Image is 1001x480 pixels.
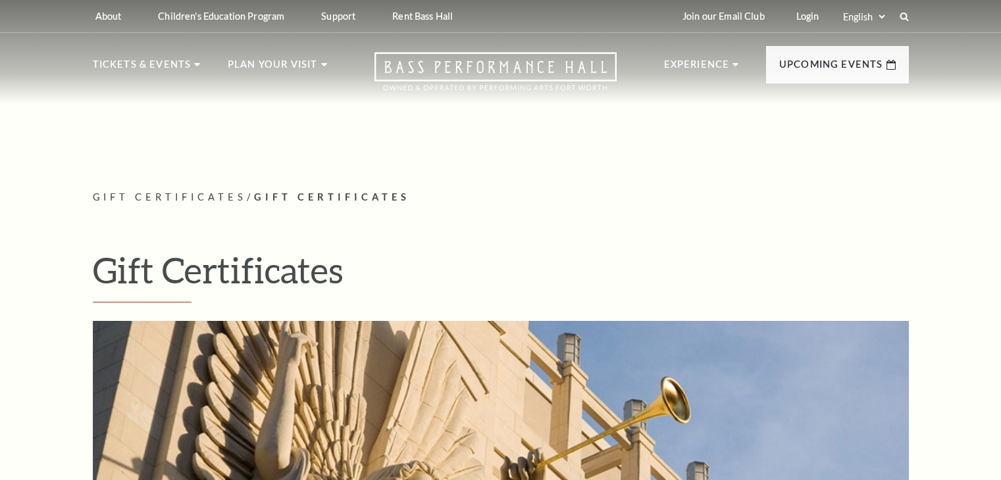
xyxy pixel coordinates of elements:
span: Gift Certificates [93,191,247,203]
span: Gift Certificates [254,191,410,203]
h1: Gift Certificates [93,249,909,302]
p: Support [321,11,355,22]
select: Select: [840,11,887,23]
p: Tickets & Events [93,57,192,80]
p: Experience [664,57,730,80]
p: Upcoming Events [779,57,883,80]
p: About [95,11,122,22]
p: Rent Bass Hall [392,11,453,22]
p: Plan Your Visit [228,57,318,80]
p: / [93,189,909,206]
p: Children's Education Program [158,11,284,22]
